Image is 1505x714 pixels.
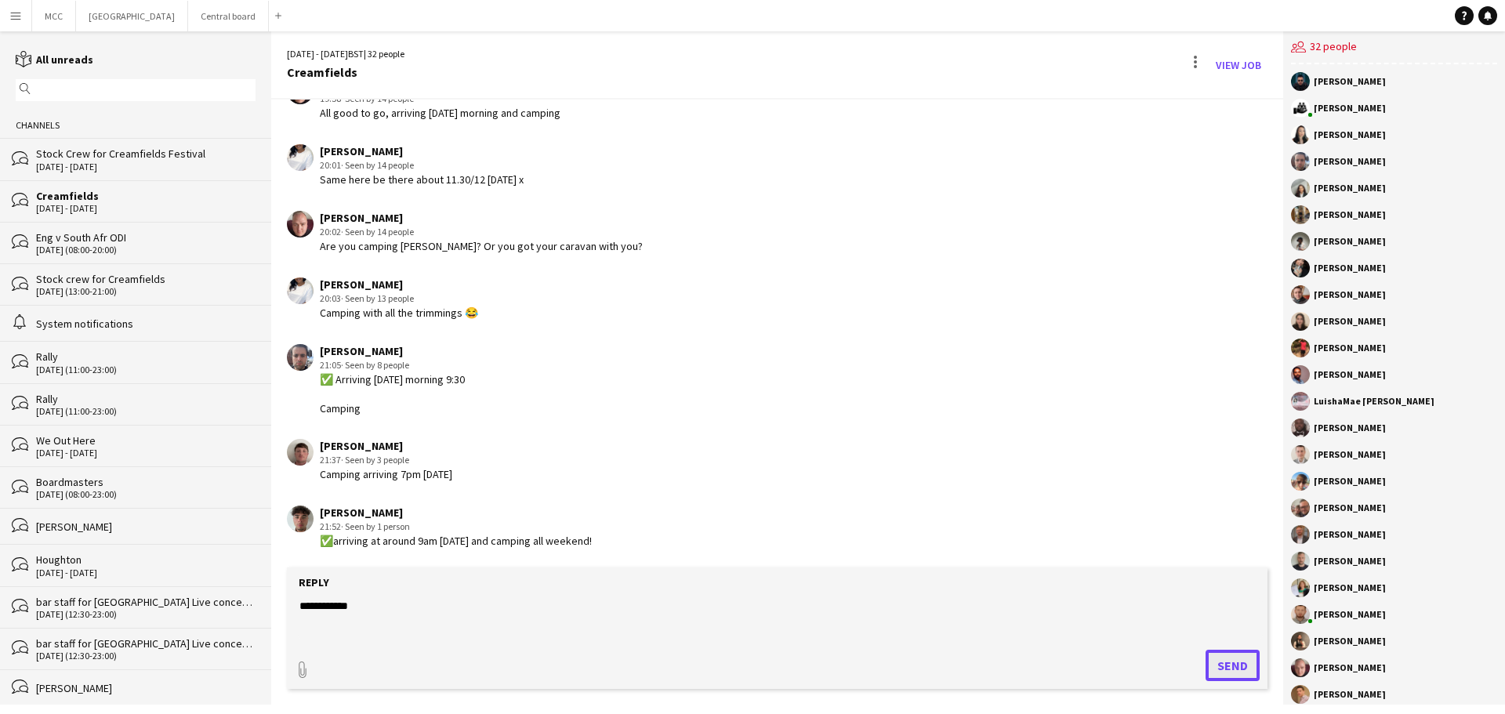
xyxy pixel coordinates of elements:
div: [PERSON_NAME] [1314,210,1386,219]
div: 20:01 [320,158,524,172]
div: ✅arriving at around 9am [DATE] and camping all weekend! [320,534,592,548]
div: [PERSON_NAME] [1314,663,1386,672]
div: [DATE] - [DATE] | 32 people [287,47,404,61]
div: [PERSON_NAME] [1314,503,1386,513]
div: [DATE] (13:00-21:00) [36,286,256,297]
div: Creamfields [287,65,404,79]
div: Eng v South Afr ODI [36,230,256,245]
div: [PERSON_NAME] [1314,157,1386,166]
div: [PERSON_NAME] [1314,343,1386,353]
div: [DATE] (08:00-20:00) [36,245,256,256]
div: [PERSON_NAME] [320,144,524,158]
div: Camping with all the trimmings 😂 [320,306,478,320]
div: Stock crew for Creamfields [36,272,256,286]
div: [PERSON_NAME] [1314,477,1386,486]
div: bar staff for [GEOGRAPHIC_DATA] Live concerts [36,595,256,609]
span: BST [348,48,364,60]
div: [PERSON_NAME] [320,344,465,358]
div: [PERSON_NAME] [320,277,478,292]
div: [PERSON_NAME] [1314,317,1386,326]
span: · Seen by 1 person [341,520,410,532]
div: [DATE] - [DATE] [36,203,256,214]
div: Rally [36,350,256,364]
button: Send [1206,650,1260,681]
div: [PERSON_NAME] [1314,237,1386,246]
div: [DATE] - [DATE] [36,567,256,578]
div: 21:37 [320,453,452,467]
div: [DATE] (12:30-23:00) [36,609,256,620]
div: [PERSON_NAME] [1314,423,1386,433]
div: LuishaMae [PERSON_NAME] [1314,397,1434,406]
div: Creamfields [36,189,256,203]
div: [PERSON_NAME] [320,211,643,225]
div: [DATE] (11:00-23:00) [36,406,256,417]
div: [PERSON_NAME] [1314,263,1386,273]
div: 20:03 [320,292,478,306]
span: · Seen by 14 people [341,159,414,171]
button: MCC [32,1,76,31]
div: ✅ Arriving [DATE] morning 9:30 Camping [320,372,465,415]
span: · Seen by 8 people [341,359,409,371]
div: 20:02 [320,225,643,239]
span: · Seen by 14 people [341,226,414,237]
div: [PERSON_NAME] [1314,583,1386,593]
div: [DATE] (08:00-23:00) [36,489,256,500]
div: 21:52 [320,520,592,534]
div: [PERSON_NAME] [1314,183,1386,193]
div: 32 people [1291,31,1497,64]
div: [PERSON_NAME] [1314,77,1386,86]
div: System notifications [36,317,256,331]
div: [PERSON_NAME] [1314,530,1386,539]
div: [PERSON_NAME] [1314,556,1386,566]
span: · Seen by 3 people [341,454,409,466]
div: [PERSON_NAME] [320,439,452,453]
div: 21:05 [320,358,465,372]
span: · Seen by 13 people [341,292,414,304]
div: Same here be there about 11.30/12 [DATE] x [320,172,524,187]
div: [PERSON_NAME] [1314,370,1386,379]
div: [PERSON_NAME] [1314,610,1386,619]
div: We Out Here [36,433,256,448]
span: · Seen by 14 people [341,92,414,104]
div: [PERSON_NAME] [320,506,592,520]
div: Camping arriving 7pm [DATE] [320,467,452,481]
div: Stock Crew for Creamfields Festival [36,147,256,161]
a: View Job [1209,53,1267,78]
div: Are you camping [PERSON_NAME]? Or you got your caravan with you? [320,239,643,253]
div: [PERSON_NAME] [36,520,256,534]
div: [PERSON_NAME] [1314,290,1386,299]
label: Reply [299,575,329,589]
button: Central board [188,1,269,31]
div: [PERSON_NAME] [1314,690,1386,699]
div: [DATE] - [DATE] [36,161,256,172]
a: All unreads [16,53,93,67]
div: [DATE] - [DATE] [36,448,256,458]
div: [PERSON_NAME] [1314,450,1386,459]
button: [GEOGRAPHIC_DATA] [76,1,188,31]
div: [PERSON_NAME] [1314,130,1386,140]
div: [PERSON_NAME] [36,681,256,695]
div: [DATE] (11:00-23:00) [36,364,256,375]
div: [DATE] (12:30-23:00) [36,651,256,661]
div: Boardmasters [36,475,256,489]
div: [PERSON_NAME] [1314,636,1386,646]
div: Houghton [36,553,256,567]
div: All good to go, arriving [DATE] morning and camping [320,106,560,120]
div: [PERSON_NAME] [1314,103,1386,113]
div: Rally [36,392,256,406]
div: bar staff for [GEOGRAPHIC_DATA] Live concerts [36,636,256,651]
